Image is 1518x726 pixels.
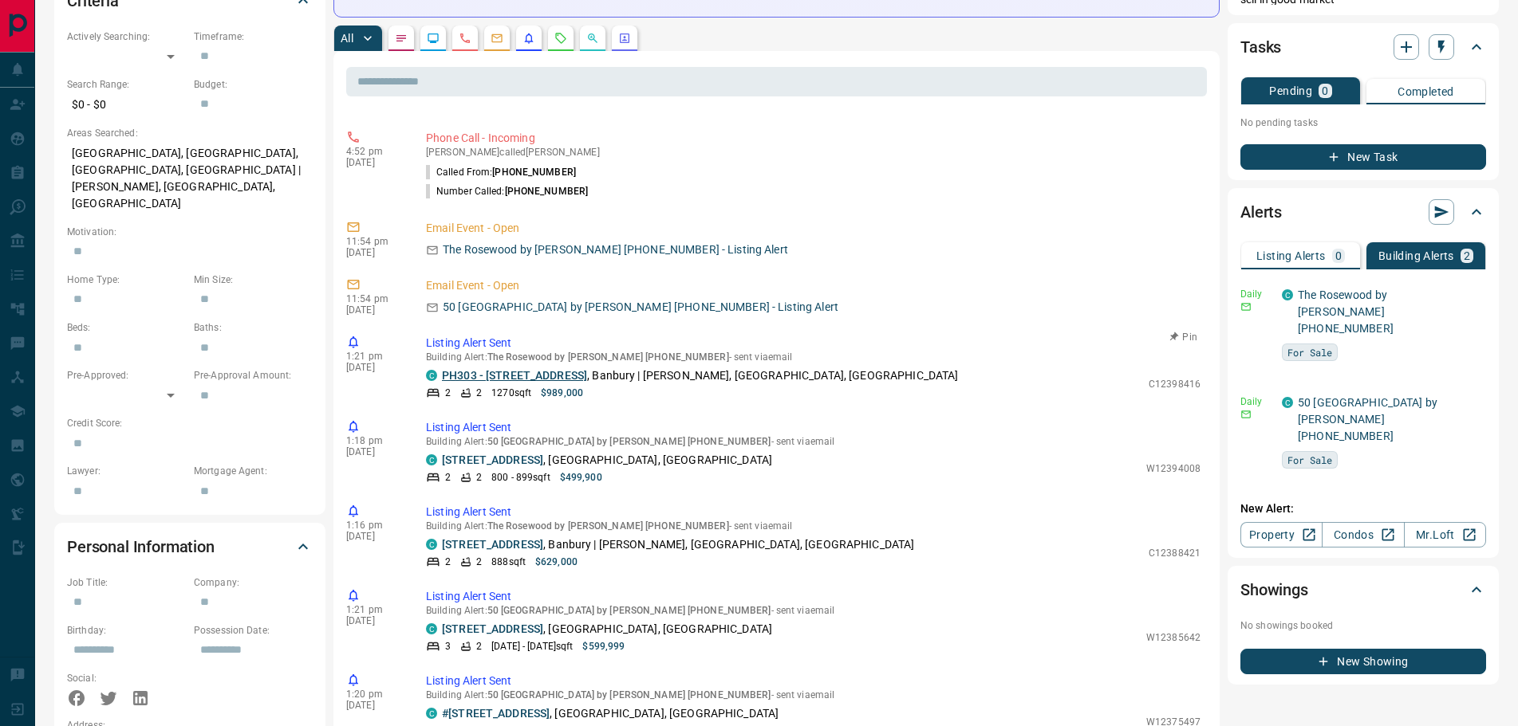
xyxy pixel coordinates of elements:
[1282,397,1293,408] div: condos.ca
[442,538,543,551] a: [STREET_ADDRESS]
[554,32,567,45] svg: Requests
[426,351,1201,363] p: Building Alert : - sent via email
[459,32,471,45] svg: Calls
[1322,522,1404,547] a: Condos
[560,470,602,485] p: $499,900
[442,707,550,720] a: #[STREET_ADDRESS]
[346,520,402,531] p: 1:16 pm
[346,247,402,258] p: [DATE]
[1240,409,1252,420] svg: Email
[442,452,772,469] p: , [GEOGRAPHIC_DATA], [GEOGRAPHIC_DATA]
[505,186,589,197] span: [PHONE_NUMBER]
[1287,344,1332,360] span: For Sale
[445,470,451,485] p: 2
[1149,377,1201,391] p: C12398416
[194,623,313,638] p: Possession Date:
[487,520,729,532] span: The Rosewood by [PERSON_NAME] [PHONE_NUMBER]
[476,555,482,569] p: 2
[346,146,402,157] p: 4:52 pm
[1240,199,1282,225] h2: Alerts
[346,700,402,711] p: [DATE]
[445,386,451,400] p: 2
[346,689,402,700] p: 1:20 pm
[1240,28,1486,66] div: Tasks
[1240,522,1323,547] a: Property
[67,623,186,638] p: Birthday:
[67,575,186,590] p: Job Title:
[1240,287,1272,301] p: Daily
[442,453,543,466] a: [STREET_ADDRESS]
[476,639,482,653] p: 2
[491,32,503,45] svg: Emails
[427,32,440,45] svg: Lead Browsing Activity
[1240,571,1486,609] div: Showings
[1298,396,1437,442] a: 50 [GEOGRAPHIC_DATA] by [PERSON_NAME] [PHONE_NUMBER]
[194,29,313,44] p: Timeframe:
[491,555,526,569] p: 888 sqft
[1240,394,1272,409] p: Daily
[194,320,313,335] p: Baths:
[1240,193,1486,231] div: Alerts
[445,639,451,653] p: 3
[442,621,772,638] p: , [GEOGRAPHIC_DATA], [GEOGRAPHIC_DATA]
[618,32,631,45] svg: Agent Actions
[67,225,313,239] p: Motivation:
[346,446,402,457] p: [DATE]
[67,29,186,44] p: Actively Searching:
[346,293,402,304] p: 11:54 pm
[491,639,573,653] p: [DATE] - [DATE] sqft
[426,504,1201,520] p: Listing Alert Sent
[1398,86,1454,97] p: Completed
[487,436,771,447] span: 50 [GEOGRAPHIC_DATA] by [PERSON_NAME] [PHONE_NUMBER]
[426,454,437,465] div: condos.ca
[1298,288,1394,335] a: The Rosewood by [PERSON_NAME] [PHONE_NUMBER]
[67,534,215,559] h2: Personal Information
[346,362,402,373] p: [DATE]
[1240,301,1252,312] svg: Email
[442,369,587,382] a: PH303 - [STREET_ADDRESS]
[442,536,914,553] p: , Banbury | [PERSON_NAME], [GEOGRAPHIC_DATA], [GEOGRAPHIC_DATA]
[426,370,437,381] div: condos.ca
[346,157,402,168] p: [DATE]
[522,32,535,45] svg: Listing Alerts
[67,320,186,335] p: Beds:
[1287,452,1332,468] span: For Sale
[1240,618,1486,633] p: No showings booked
[445,555,451,569] p: 2
[487,351,729,363] span: The Rosewood by [PERSON_NAME] [PHONE_NUMBER]
[67,464,186,478] p: Lawyer:
[67,671,186,685] p: Social:
[541,386,583,400] p: $989,000
[476,386,482,400] p: 2
[426,220,1201,237] p: Email Event - Open
[1240,649,1486,674] button: New Showing
[426,130,1201,147] p: Phone Call - Incoming
[346,435,402,446] p: 1:18 pm
[426,689,1201,700] p: Building Alert : - sent via email
[426,419,1201,436] p: Listing Alert Sent
[426,623,437,634] div: condos.ca
[426,165,576,179] p: Called From:
[582,639,625,653] p: $599,999
[194,368,313,383] p: Pre-Approval Amount:
[1378,250,1454,261] p: Building Alerts
[1240,500,1486,517] p: New Alert:
[194,273,313,287] p: Min Size:
[426,539,437,550] div: condos.ca
[67,528,313,566] div: Personal Information
[487,689,771,700] span: 50 [GEOGRAPHIC_DATA] by [PERSON_NAME] [PHONE_NUMBER]
[346,304,402,316] p: [DATE]
[194,77,313,92] p: Budget:
[1282,289,1293,300] div: condos.ca
[426,184,588,198] p: Number Called:
[426,147,1201,158] p: [PERSON_NAME] called [PERSON_NAME]
[194,464,313,478] p: Mortgage Agent:
[426,588,1201,605] p: Listing Alert Sent
[346,351,402,362] p: 1:21 pm
[586,32,599,45] svg: Opportunities
[1240,144,1486,170] button: New Task
[442,705,779,722] p: , [GEOGRAPHIC_DATA], [GEOGRAPHIC_DATA]
[1149,546,1201,560] p: C12388421
[1161,330,1207,344] button: Pin
[426,436,1201,447] p: Building Alert : - sent via email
